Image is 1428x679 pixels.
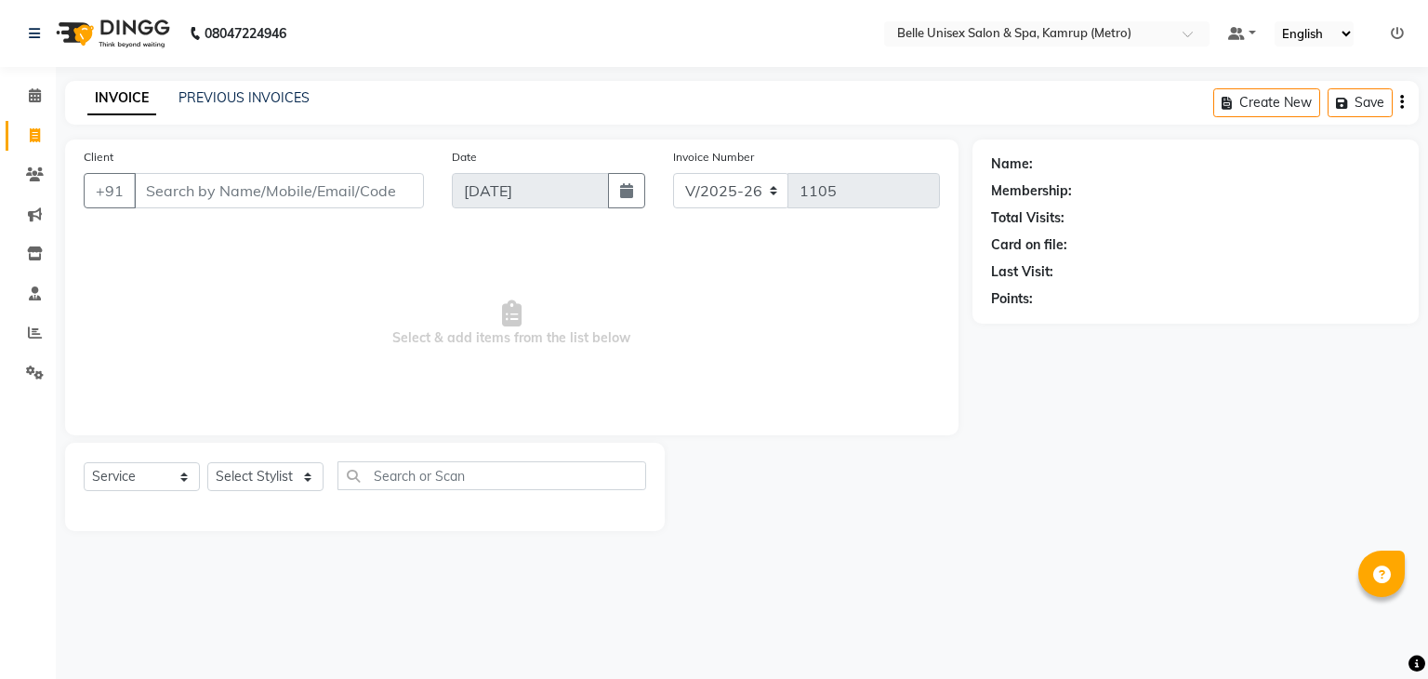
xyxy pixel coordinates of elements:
input: Search by Name/Mobile/Email/Code [134,173,424,208]
div: Total Visits: [991,208,1064,228]
label: Invoice Number [673,149,754,166]
label: Client [84,149,113,166]
iframe: chat widget [1350,605,1409,660]
div: Membership: [991,181,1072,201]
div: Last Visit: [991,262,1053,282]
input: Search or Scan [337,461,646,490]
button: +91 [84,173,136,208]
button: Save [1328,88,1393,117]
label: Date [452,149,477,166]
div: Points: [991,289,1033,309]
div: Card on file: [991,235,1067,255]
span: Select & add items from the list below [84,231,940,417]
a: INVOICE [87,82,156,115]
b: 08047224946 [205,7,286,60]
button: Create New [1213,88,1320,117]
img: logo [47,7,175,60]
a: PREVIOUS INVOICES [178,89,310,106]
div: Name: [991,154,1033,174]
